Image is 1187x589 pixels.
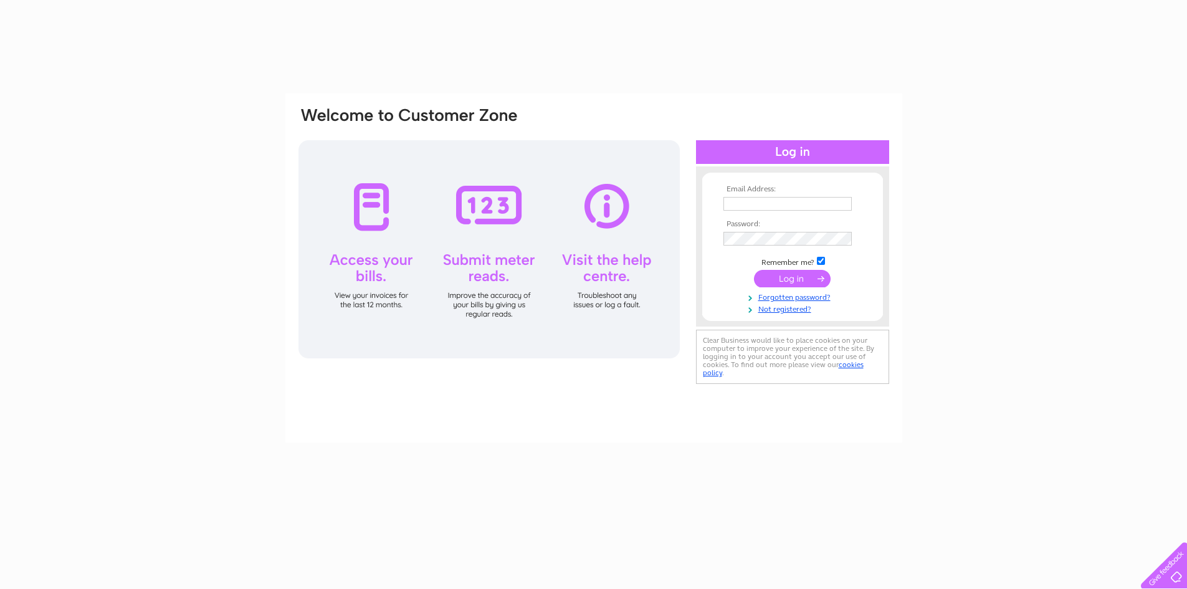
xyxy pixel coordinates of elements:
[720,185,865,194] th: Email Address:
[754,270,831,287] input: Submit
[720,255,865,267] td: Remember me?
[723,302,865,314] a: Not registered?
[696,330,889,384] div: Clear Business would like to place cookies on your computer to improve your experience of the sit...
[703,360,864,377] a: cookies policy
[723,290,865,302] a: Forgotten password?
[720,220,865,229] th: Password:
